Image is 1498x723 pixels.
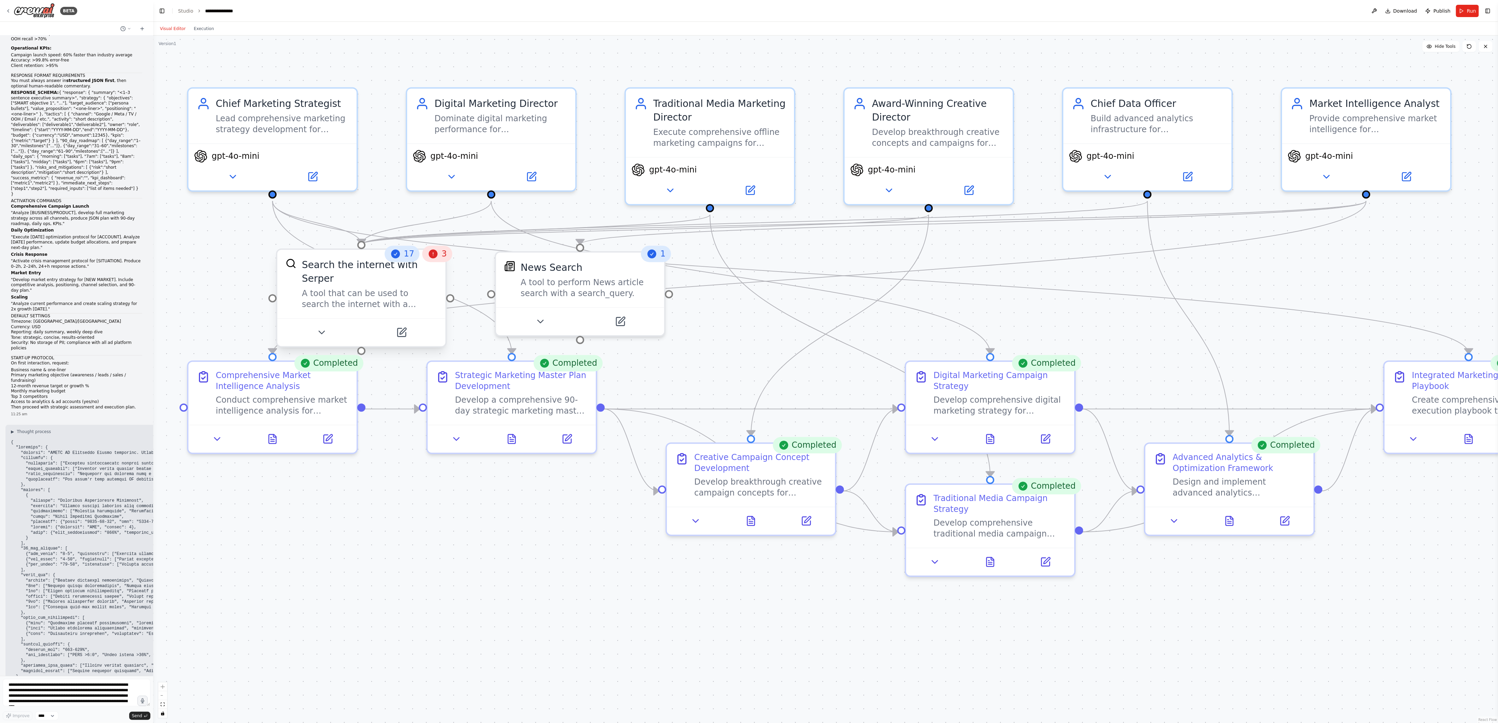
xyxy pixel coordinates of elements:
button: Open in side panel [1149,169,1226,185]
div: Chief Data Officer [1091,97,1223,111]
button: View output [961,431,1019,447]
p: "Analyze current performance and create scaling strategy for 2x growth [DATE]." [11,301,142,312]
div: Develop breakthrough creative campaign concepts for {company_name} based on strategic positioning... [694,477,827,499]
div: Design and implement advanced analytics infrastructure for {company_name} including multi-touch a... [1173,477,1305,499]
button: Hide left sidebar [157,6,167,16]
div: Search the internet with Serper [302,258,437,286]
div: Market Intelligence AnalystProvide comprehensive market intelligence for {company_name} including... [1281,87,1452,192]
strong: structured JSON first [66,78,114,83]
button: Send [129,712,150,720]
div: Execute comprehensive offline marketing campaigns for {company_name} across TV, radio, print, OOH... [653,127,786,149]
li: Business name & one-liner [11,367,142,373]
p: You must always answer in , then optional human-readable commentary. [11,78,142,89]
div: Traditional Media Marketing DirectorExecute comprehensive offline marketing campaigns for {compan... [624,87,795,206]
div: BETA [60,7,77,15]
button: Open in side panel [1261,513,1308,529]
div: Completed [1251,437,1320,454]
div: Chief Marketing Strategist [216,97,348,111]
p: "Activate crisis management protocol for [SITUATION]. Produce 0–2h, 2–24h, 24+h response actions." [11,259,142,269]
button: Run [1456,5,1479,17]
g: Edge from b7069d50-14ff-4c07-b363-2e78fe890aa6 to eae9faba-6892-4b10-a489-17ef2e11358b [484,201,997,354]
span: gpt-4o-mini [868,165,916,176]
strong: Market Entry [11,270,41,275]
span: Send [132,713,142,719]
button: Switch to previous chat [118,25,134,33]
button: Open in side panel [543,431,590,447]
div: Digital Marketing Director [434,97,567,111]
button: Open in side panel [1022,554,1069,570]
li: Currency: USD [11,324,142,330]
a: React Flow attribution [1479,718,1497,722]
div: 173SerperDevToolSearch the internet with SerperA tool that can be used to search the internet wit... [276,251,447,350]
button: Start a new chat [137,25,148,33]
span: gpt-4o-mini [649,165,697,176]
div: Advanced Analytics & Optimization Framework [1173,452,1305,474]
button: View output [722,513,780,529]
div: CompletedTraditional Media Campaign StrategyDevelop comprehensive traditional media campaign stra... [905,484,1076,577]
button: Improve [3,711,32,720]
span: Publish [1433,8,1450,14]
div: Develop breakthrough creative concepts and campaigns for {company_name} that achieve >200% brand ... [872,127,1004,149]
div: 1SerplyNewsSearchToolNews SearchA tool to perform News article search with a search_query. [495,251,665,337]
g: Edge from f124890a-e422-4c45-a381-0abf551f1a81 to f6984694-40fc-4725-b37f-cee52f3d20f9 [266,201,518,354]
g: Edge from c132d60d-5e59-457e-8935-bfa2d9ce0722 to ffd42952-835a-462e-95e3-bd8032baeac0 [703,215,997,477]
button: Open in side panel [930,182,1007,199]
g: Edge from f6984694-40fc-4725-b37f-cee52f3d20f9 to eae9faba-6892-4b10-a489-17ef2e11358b [604,402,898,416]
g: Edge from eae9faba-6892-4b10-a489-17ef2e11358b to c6bc5dcb-9bed-41da-a50a-74670e19db89 [1082,402,1377,416]
div: Strategic Marketing Master Plan Development [455,370,588,392]
g: Edge from 8700e35b-1d3e-4917-9eca-293a08a4ff6f to d00ac2c5-a40e-4e90-96e1-cf32e7d67d78 [744,215,935,436]
p: "Execute [DATE] optimization protocol for [ACCOUNT]. Analyze [DATE] performance, update budget al... [11,235,142,251]
button: View output [1201,513,1258,529]
div: Dominate digital marketing performance for {company_name} across Google Marketing Platform, Meta ... [434,113,567,135]
button: View output [1440,431,1498,447]
div: Award-Winning Creative Director [872,97,1004,124]
li: Access to analytics & ad accounts (yes/no) [11,399,142,405]
img: SerplyNewsSearchTool [504,261,515,272]
div: Develop a comprehensive 90-day strategic marketing master plan for {company_name} targeting 300-4... [455,395,588,417]
button: Click to speak your automation idea [137,696,148,706]
g: Edge from d00ac2c5-a40e-4e90-96e1-cf32e7d67d78 to ffd42952-835a-462e-95e3-bd8032baeac0 [843,484,898,539]
h1: RESPONSE FORMAT REQUIREMENTS [11,73,142,79]
img: Logo [14,3,55,18]
h1: DEFAULT SETTINGS [11,314,142,319]
button: Open in side panel [274,169,351,185]
p: Then proceed with strategic assessment and execution plan. [11,405,142,410]
button: Open in side panel [783,513,829,529]
g: Edge from 2d54eec5-ae80-4425-8a05-375d955fbb61 to f6984694-40fc-4725-b37f-cee52f3d20f9 [365,402,420,416]
div: Develop comprehensive digital marketing strategy for {company_name} across Google Marketing Platf... [933,395,1066,417]
button: toggle interactivity [158,709,167,718]
span: gpt-4o-mini [1087,151,1134,162]
g: Edge from eae9faba-6892-4b10-a489-17ef2e11358b to 493d5ca5-83cc-4f63-9438-ea23c7b6fb8d [1082,402,1137,498]
div: Traditional Media Campaign Strategy [933,493,1066,515]
g: Edge from ffd42952-835a-462e-95e3-bd8032baeac0 to c6bc5dcb-9bed-41da-a50a-74670e19db89 [1082,402,1377,539]
button: Execution [190,25,218,33]
div: Digital Marketing Campaign Strategy [933,370,1066,392]
strong: RESPONSE_SCHEMA: [11,90,59,95]
button: Hide Tools [1422,41,1460,52]
span: Hide Tools [1435,44,1456,49]
div: Chief Data OfficerBuild advanced analytics infrastructure for {company_name} with multi-touch att... [1062,87,1233,192]
g: Edge from f124890a-e422-4c45-a381-0abf551f1a81 to c6bc5dcb-9bed-41da-a50a-74670e19db89 [266,201,1475,354]
code: { "loremips": { "dolorsi": "AMETC AD Elitseddo Eiusmo temporinc. Utlab et doloremag aliq enimadmi... [11,440,478,684]
p: "Develop market entry strategy for [NEW MARKET]. Include competitive analysis, positioning, chann... [11,277,142,293]
button: View output [244,431,301,447]
li: Security: No storage of PII; compliance with all ad platform policies [11,340,142,351]
div: Comprehensive Market Intelligence Analysis [216,370,348,392]
a: Studio [178,8,193,14]
strong: Crisis Response [11,252,48,257]
button: ▶Thought process [11,429,51,434]
li: OOH recall >70% [11,37,142,42]
div: Completed [772,437,842,454]
img: SerperDevTool [285,258,296,269]
g: Edge from f6984694-40fc-4725-b37f-cee52f3d20f9 to ffd42952-835a-462e-95e3-bd8032baeac0 [604,402,898,539]
div: Creative Campaign Concept Development [694,452,827,474]
div: Completed [1012,478,1081,495]
p: On first interaction, request: [11,361,142,366]
button: Open in side panel [492,169,570,185]
button: Open in side panel [1022,431,1069,447]
button: Open in side panel [304,431,351,447]
div: Completed [1012,355,1081,372]
button: Open in side panel [363,324,440,341]
li: Campaign launch speed: 60% faster than industry average [11,53,142,58]
p: "Analyze [BUSINESS/PRODUCT], develop full marketing strategy across all channels, produce JSON pl... [11,210,142,226]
